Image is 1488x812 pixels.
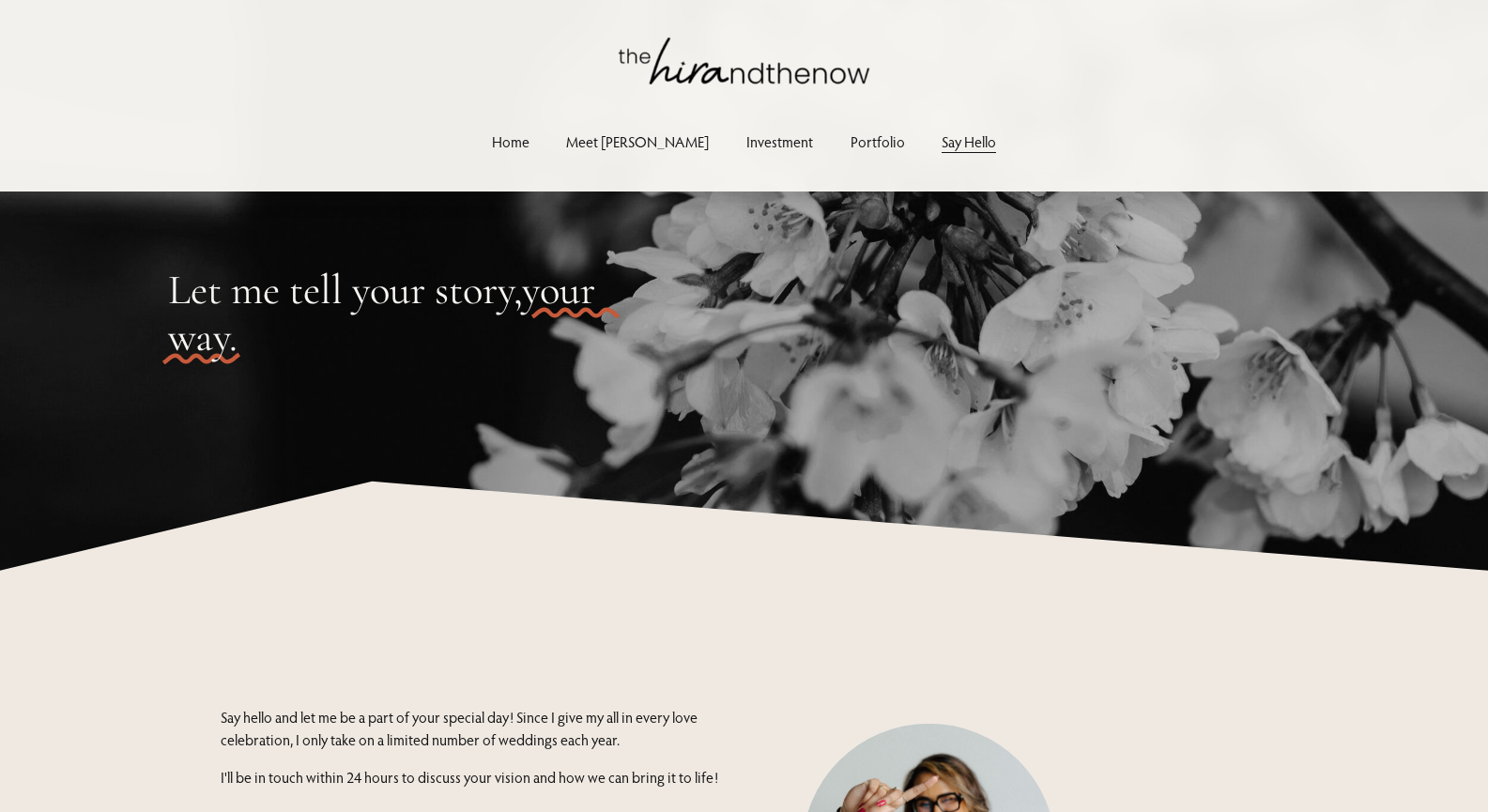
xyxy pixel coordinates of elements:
p: Say hello and let me be a part of your special day! Since I give my all in every love celebration... [221,706,739,751]
img: thehirandthenow [619,38,870,84]
h2: Let me tell your story . [168,268,634,361]
a: Meet [PERSON_NAME] [566,129,709,154]
a: Say Hello [942,129,996,154]
a: Home [492,129,529,154]
a: Investment [746,129,813,154]
a: Portfolio [851,129,905,154]
span: your way [168,265,605,362]
span: , [514,265,522,315]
